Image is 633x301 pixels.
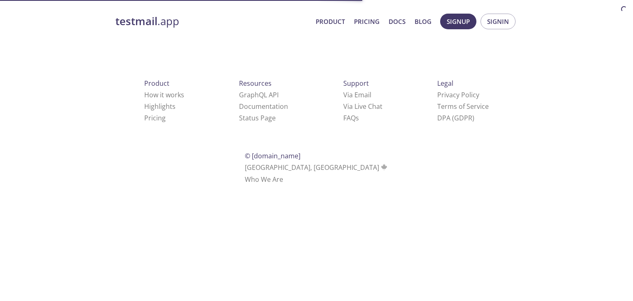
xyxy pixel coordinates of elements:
a: Terms of Service [437,102,489,111]
span: Signup [447,16,470,27]
button: Signup [440,14,476,29]
button: Signin [481,14,516,29]
span: Signin [487,16,509,27]
a: Pricing [144,113,166,122]
span: © [DOMAIN_NAME] [245,151,300,160]
a: Documentation [239,102,288,111]
span: Resources [239,79,272,88]
a: Highlights [144,102,176,111]
span: Product [144,79,169,88]
span: [GEOGRAPHIC_DATA], [GEOGRAPHIC_DATA] [245,163,389,172]
a: testmail.app [115,14,309,28]
a: How it works [144,90,184,99]
span: Legal [437,79,453,88]
span: Support [343,79,369,88]
a: GraphQL API [239,90,279,99]
a: Docs [389,16,406,27]
a: Who We Are [245,175,283,184]
a: Status Page [239,113,276,122]
a: Via Email [343,90,371,99]
a: Privacy Policy [437,90,479,99]
a: Product [316,16,345,27]
a: DPA (GDPR) [437,113,474,122]
a: FAQ [343,113,359,122]
a: Pricing [354,16,380,27]
a: Via Live Chat [343,102,382,111]
a: Blog [415,16,431,27]
strong: testmail [115,14,157,28]
span: s [356,113,359,122]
